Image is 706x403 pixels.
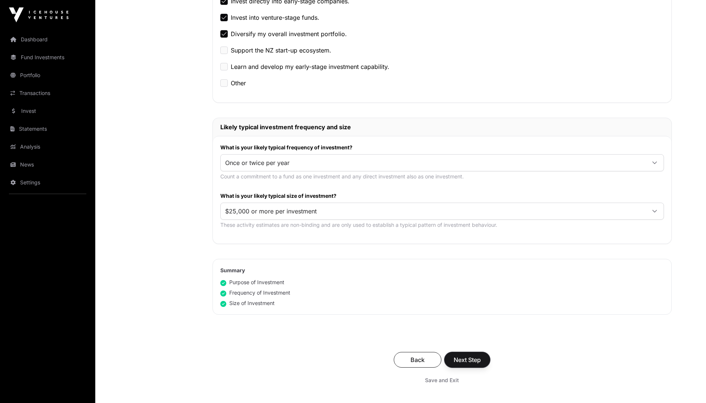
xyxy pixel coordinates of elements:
label: Support the NZ start-up ecosystem. [231,46,331,55]
a: Analysis [6,139,89,155]
a: Invest [6,103,89,119]
label: Diversify my overall investment portfolio. [231,29,347,38]
div: Frequency of Investment [220,289,290,296]
span: Save and Exit [425,377,459,384]
img: Icehouse Ventures Logo [9,7,68,22]
span: Next Step [454,355,481,364]
span: $25,000 or more per investment [221,204,646,218]
a: Transactions [6,85,89,101]
button: Save and Exit [416,374,468,387]
label: What is your likely typical frequency of investment? [220,144,664,151]
span: Once or twice per year [221,156,646,169]
h2: Likely typical investment frequency and size [220,123,664,131]
div: Purpose of Investment [220,279,284,286]
a: Portfolio [6,67,89,83]
h2: Summary [220,267,664,274]
a: Fund Investments [6,49,89,66]
div: Size of Investment [220,299,275,307]
label: Invest into venture-stage funds. [231,13,319,22]
a: Dashboard [6,31,89,48]
button: Next Step [444,352,490,368]
label: Learn and develop my early-stage investment capability. [231,62,389,71]
a: Statements [6,121,89,137]
label: What is your likely typical size of investment? [220,192,664,200]
p: Count a commitment to a fund as one investment and any direct investment also as one investment. [220,173,664,180]
button: Back [394,352,441,368]
a: News [6,156,89,173]
label: Other [231,79,246,88]
p: These activity estimates are non-binding and are only used to establish a typical pattern of inve... [220,221,664,229]
a: Settings [6,174,89,191]
iframe: Chat Widget [669,367,706,403]
span: Back [403,355,432,364]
